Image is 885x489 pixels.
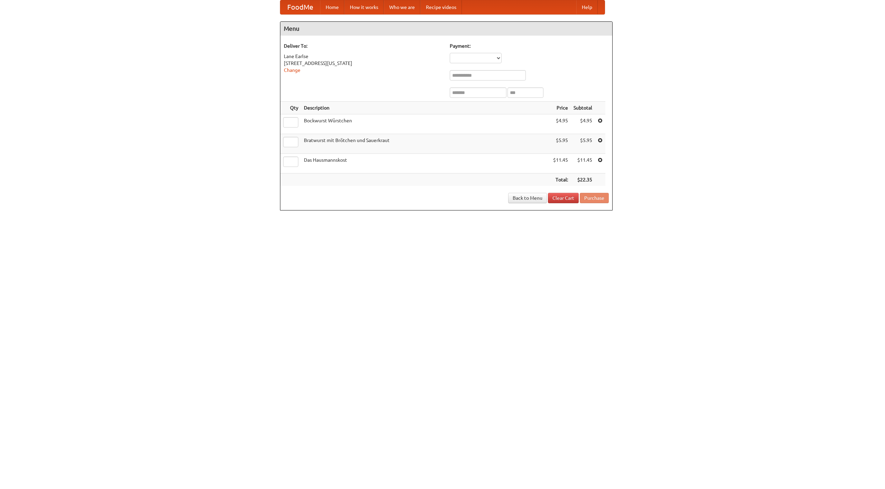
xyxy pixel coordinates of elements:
[571,102,595,114] th: Subtotal
[550,134,571,154] td: $5.95
[301,102,550,114] th: Description
[280,102,301,114] th: Qty
[420,0,462,14] a: Recipe videos
[580,193,609,203] button: Purchase
[284,67,300,73] a: Change
[571,154,595,173] td: $11.45
[301,154,550,173] td: Das Hausmannskost
[571,173,595,186] th: $22.35
[301,114,550,134] td: Bockwurst Würstchen
[550,102,571,114] th: Price
[550,154,571,173] td: $11.45
[576,0,598,14] a: Help
[344,0,384,14] a: How it works
[548,193,579,203] a: Clear Cart
[284,60,443,67] div: [STREET_ADDRESS][US_STATE]
[550,114,571,134] td: $4.95
[550,173,571,186] th: Total:
[384,0,420,14] a: Who we are
[284,43,443,49] h5: Deliver To:
[571,134,595,154] td: $5.95
[571,114,595,134] td: $4.95
[320,0,344,14] a: Home
[508,193,547,203] a: Back to Menu
[450,43,609,49] h5: Payment:
[280,0,320,14] a: FoodMe
[284,53,443,60] div: Lane Earlse
[301,134,550,154] td: Bratwurst mit Brötchen und Sauerkraut
[280,22,612,36] h4: Menu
